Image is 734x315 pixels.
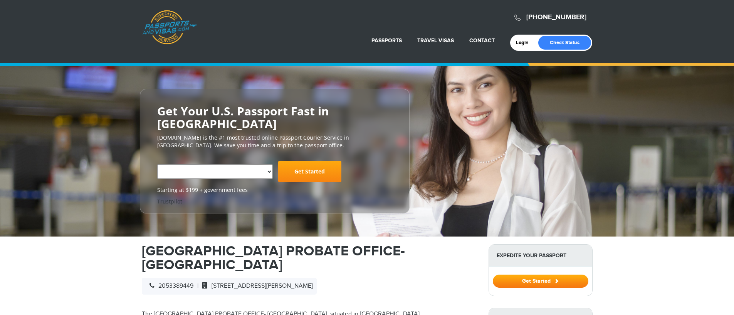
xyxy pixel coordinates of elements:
a: Get Started [278,161,341,182]
h2: Get Your U.S. Passport Fast in [GEOGRAPHIC_DATA] [157,105,392,130]
strong: Expedite Your Passport [489,245,592,267]
a: Passports & [DOMAIN_NAME] [142,10,197,45]
span: Starting at $199 + government fees [157,186,392,194]
h1: [GEOGRAPHIC_DATA] PROBATE OFFICE- [GEOGRAPHIC_DATA] [142,244,477,272]
span: [STREET_ADDRESS][PERSON_NAME] [198,282,313,290]
a: [PHONE_NUMBER] [526,13,586,22]
button: Get Started [493,275,588,288]
a: Passports [371,37,402,44]
a: Check Status [538,36,591,50]
a: Trustpilot [157,198,182,205]
a: Get Started [493,278,588,284]
a: Login [516,40,534,46]
a: Contact [469,37,495,44]
a: Travel Visas [417,37,454,44]
span: 2053389449 [146,282,193,290]
div: | [142,278,317,295]
p: [DOMAIN_NAME] is the #1 most trusted online Passport Courier Service in [GEOGRAPHIC_DATA]. We sav... [157,134,392,149]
